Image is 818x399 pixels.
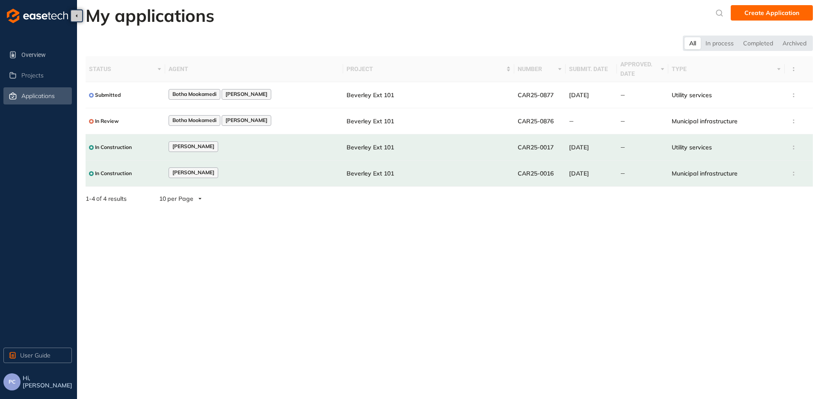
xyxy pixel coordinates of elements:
span: project [347,64,504,74]
img: logo [7,9,68,23]
span: CAR25-0876 [518,117,554,125]
span: Beverley Ext 101 [347,143,394,151]
span: Projects [21,72,44,79]
span: Botha Mookamedi [172,117,216,123]
span: approved. date [620,60,658,78]
span: — [620,170,625,177]
span: [PERSON_NAME] [172,170,214,176]
button: User Guide [3,348,72,363]
span: Utility services [672,143,712,151]
button: Create Application [731,5,813,21]
span: type [672,64,775,74]
div: Completed [738,37,778,49]
span: — [620,144,625,151]
span: [DATE] [569,143,589,151]
span: Applications [21,92,55,100]
th: approved. date [617,56,668,82]
span: number [518,64,556,74]
strong: 1 - 4 [86,195,95,202]
span: Create Application [744,8,799,18]
span: Botha Mookamedi [172,91,216,97]
span: [PERSON_NAME] [172,143,214,149]
span: — [569,118,574,125]
span: Beverley Ext 101 [347,170,394,177]
span: Utility services [672,91,712,99]
span: Beverley Ext 101 [347,91,394,99]
th: type [668,56,785,82]
th: submit. date [566,56,617,82]
div: Archived [778,37,811,49]
th: number [514,56,566,82]
span: In Review [95,118,119,124]
span: Hi, [PERSON_NAME] [23,375,74,389]
span: In Construction [95,144,132,150]
h2: My applications [86,5,214,26]
span: [DATE] [569,170,589,177]
span: Municipal infrastructure [672,170,738,177]
span: Overview [21,46,70,63]
span: User Guide [20,351,50,360]
div: In process [701,37,738,49]
span: 4 results [103,195,127,202]
span: Beverley Ext 101 [347,117,394,125]
span: CAR25-0877 [518,91,554,99]
span: PC [9,379,15,385]
th: status [86,56,165,82]
span: CAR25-0016 [518,170,554,177]
span: [DATE] [569,91,589,99]
th: project [343,56,514,82]
span: Submitted [95,92,121,98]
span: CAR25-0017 [518,143,554,151]
span: — [620,118,625,125]
div: All [685,37,701,49]
span: [PERSON_NAME] [225,117,267,123]
span: — [620,92,625,98]
span: Municipal infrastructure [672,117,738,125]
th: agent [165,56,343,82]
button: PC [3,373,21,390]
span: status [89,64,155,74]
span: In Construction [95,170,132,176]
span: [PERSON_NAME] [225,91,267,97]
div: of [72,194,140,203]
